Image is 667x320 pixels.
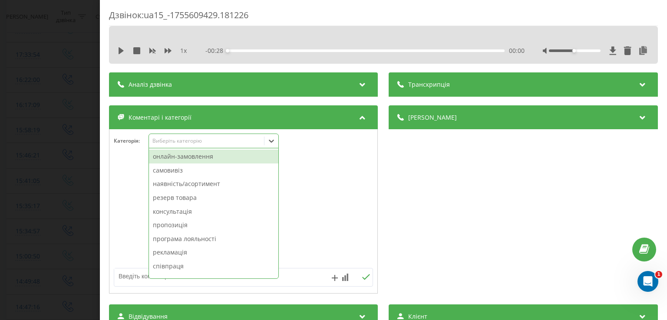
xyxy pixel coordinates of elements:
[114,138,149,144] h4: Категорія :
[149,218,278,232] div: пропозиція
[129,113,192,122] span: Коментарі і категорії
[572,49,576,52] div: Accessibility label
[226,49,230,52] div: Accessibility label
[129,80,172,89] span: Аналіз дзвінка
[149,245,278,259] div: рекламація
[509,46,525,55] span: 00:00
[149,205,278,219] div: консультація
[180,46,187,55] span: 1 x
[152,137,261,144] div: Виберіть категорію
[409,80,450,89] span: Транскрипція
[149,259,278,273] div: співпраця
[149,177,278,191] div: наявність/асортимент
[206,46,228,55] span: - 00:28
[655,271,662,278] span: 1
[149,191,278,205] div: резерв товара
[149,163,278,177] div: самовивіз
[149,232,278,246] div: програма лояльності
[109,9,658,26] div: Дзвінок : ua15_-1755609429.181226
[409,113,457,122] span: [PERSON_NAME]
[149,273,278,287] div: резерв столика
[149,150,278,163] div: онлайн-замовлення
[637,271,658,292] iframe: Intercom live chat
